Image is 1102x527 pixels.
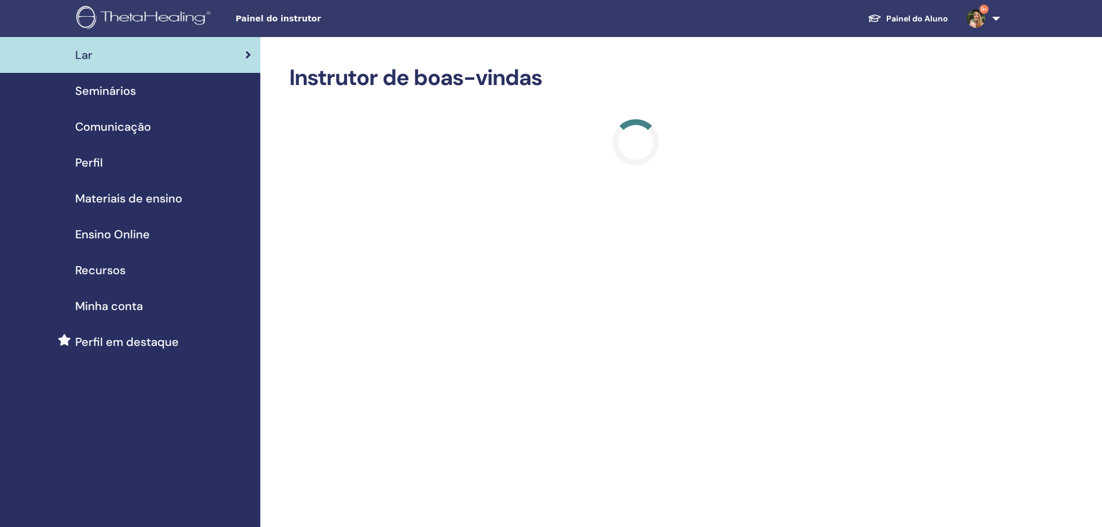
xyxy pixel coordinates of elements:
[235,13,409,25] span: Painel do instrutor
[967,9,985,28] img: default.jpg
[75,118,151,135] span: Comunicação
[75,333,179,351] span: Perfil em destaque
[858,8,957,30] a: Painel do Aluno
[289,65,983,91] h2: Instrutor de boas-vindas
[75,297,143,315] span: Minha conta
[75,154,103,171] span: Perfil
[75,46,93,64] span: Lar
[75,190,182,207] span: Materiais de ensino
[76,6,215,32] img: logo.png
[75,226,150,243] span: Ensino Online
[868,13,882,23] img: graduation-cap-white.svg
[979,5,989,14] span: 9+
[75,261,126,279] span: Recursos
[75,82,136,99] span: Seminários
